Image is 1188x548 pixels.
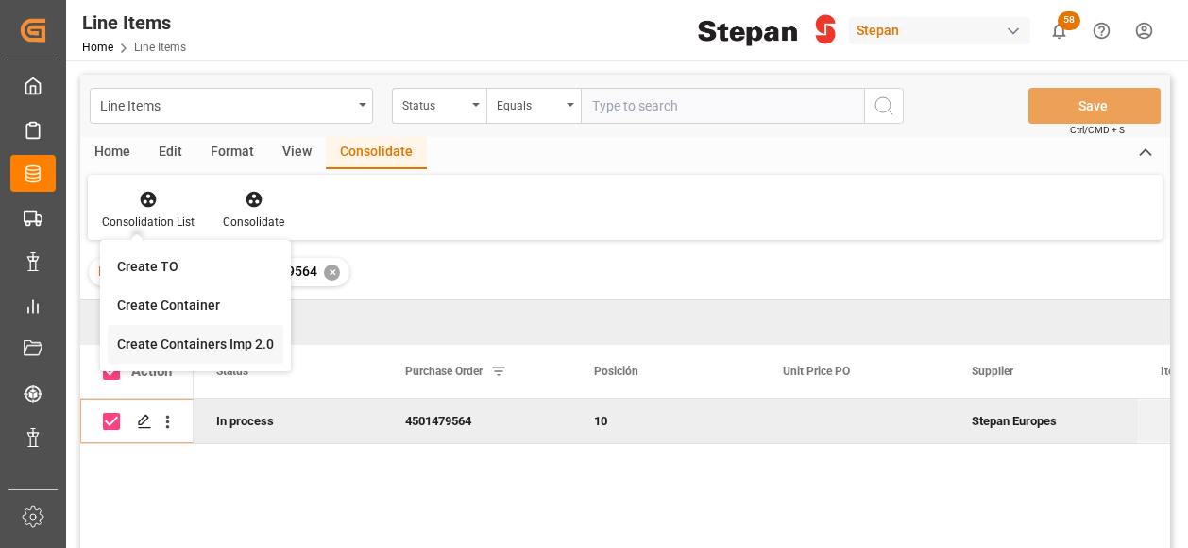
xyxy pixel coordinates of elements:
[1038,9,1080,52] button: show 58 new notifications
[382,399,571,443] div: 4501479564
[864,88,904,124] button: search button
[497,93,561,114] div: Equals
[223,214,284,231] div: Consolidate
[594,400,738,443] div: 10
[90,88,373,124] button: open menu
[82,41,113,54] a: Home
[117,334,274,354] div: Create Containers Imp 2.0
[849,12,1038,48] button: Stepan
[117,257,178,277] div: Create TO
[594,365,638,378] span: Posición
[131,363,172,380] div: Action
[216,365,248,378] span: Status
[1080,9,1123,52] button: Help Center
[486,88,581,124] button: open menu
[1028,88,1161,124] button: Save
[82,9,186,37] div: Line Items
[949,399,1138,443] div: Stepan Europes
[392,88,486,124] button: open menu
[194,399,382,443] div: In process
[196,137,268,169] div: Format
[849,17,1030,44] div: Stepan
[102,214,195,231] div: Consolidation List
[581,88,864,124] input: Type to search
[80,399,194,444] div: Press SPACE to deselect this row.
[117,296,220,316] div: Create Container
[268,137,326,169] div: View
[80,137,144,169] div: Home
[1058,11,1080,30] span: 58
[972,365,1013,378] span: Supplier
[405,365,483,378] span: Purchase Order
[100,93,352,116] div: Line Items
[1070,123,1125,137] span: Ctrl/CMD + S
[326,137,427,169] div: Consolidate
[98,264,192,279] span: Purchase Order
[402,93,467,114] div: Status
[698,14,836,47] img: Stepan_Company_logo.svg.png_1713531530.png
[783,365,850,378] span: Unit Price PO
[144,137,196,169] div: Edit
[324,265,340,281] div: ✕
